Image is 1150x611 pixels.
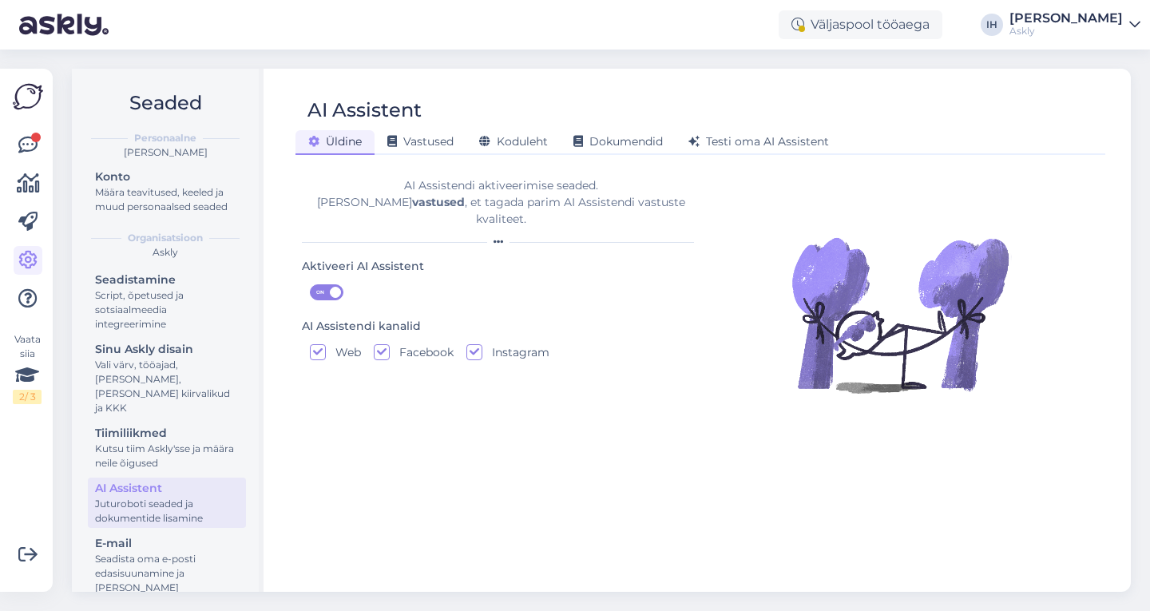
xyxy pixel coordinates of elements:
div: Kutsu tiim Askly'sse ja määra neile õigused [95,442,239,470]
div: [PERSON_NAME] [1009,12,1123,25]
div: E-mail [95,535,239,552]
div: Väljaspool tööaega [779,10,942,39]
div: Vali värv, tööajad, [PERSON_NAME], [PERSON_NAME] kiirvalikud ja KKK [95,358,239,415]
a: TiimiliikmedKutsu tiim Askly'sse ja määra neile õigused [88,423,246,473]
div: Askly [1009,25,1123,38]
img: Askly Logo [13,81,43,112]
div: Script, õpetused ja sotsiaalmeedia integreerimine [95,288,239,331]
div: Vaata siia [13,332,42,404]
div: [PERSON_NAME] [85,145,246,160]
label: Facebook [390,344,454,360]
a: E-mailSeadista oma e-posti edasisuunamine ja [PERSON_NAME] [88,533,246,597]
span: ON [311,285,330,300]
div: AI Assistent [307,95,422,125]
span: Üldine [308,134,362,149]
a: KontoMäära teavitused, keeled ja muud personaalsed seaded [88,166,246,216]
h2: Seaded [85,88,246,118]
div: Sinu Askly disain [95,341,239,358]
img: Illustration [788,203,1012,427]
div: Määra teavitused, keeled ja muud personaalsed seaded [95,185,239,214]
span: Vastused [387,134,454,149]
div: AI Assistendi aktiveerimise seaded. [PERSON_NAME] , et tagada parim AI Assistendi vastuste kvalit... [302,177,700,228]
div: Seadistamine [95,272,239,288]
b: Organisatsioon [128,231,203,245]
label: Web [326,344,361,360]
div: Tiimiliikmed [95,425,239,442]
div: Juturoboti seaded ja dokumentide lisamine [95,497,239,526]
div: Seadista oma e-posti edasisuunamine ja [PERSON_NAME] [95,552,239,595]
div: Aktiveeri AI Assistent [302,258,424,276]
div: AI Assistendi kanalid [302,318,421,335]
a: Sinu Askly disainVali värv, tööajad, [PERSON_NAME], [PERSON_NAME] kiirvalikud ja KKK [88,339,246,418]
a: [PERSON_NAME]Askly [1009,12,1140,38]
label: Instagram [482,344,549,360]
div: Askly [85,245,246,260]
a: AI AssistentJuturoboti seaded ja dokumentide lisamine [88,478,246,528]
div: IH [981,14,1003,36]
div: Konto [95,169,239,185]
span: Dokumendid [573,134,663,149]
a: SeadistamineScript, õpetused ja sotsiaalmeedia integreerimine [88,269,246,334]
b: Personaalne [134,131,196,145]
span: Testi oma AI Assistent [688,134,829,149]
div: AI Assistent [95,480,239,497]
span: Koduleht [479,134,548,149]
b: vastused [412,195,465,209]
div: 2 / 3 [13,390,42,404]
